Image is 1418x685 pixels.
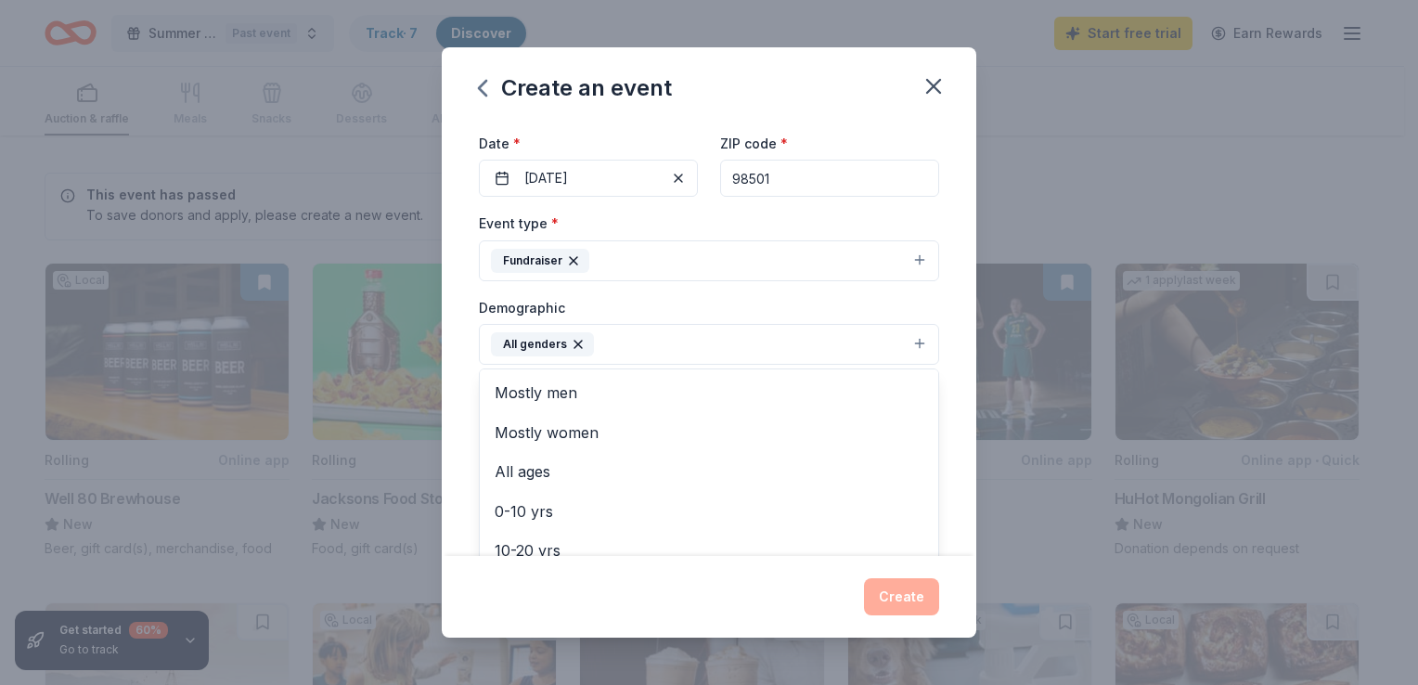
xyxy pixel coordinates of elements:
[495,420,923,445] span: Mostly women
[479,368,939,591] div: All genders
[495,381,923,405] span: Mostly men
[495,538,923,562] span: 10-20 yrs
[495,499,923,523] span: 0-10 yrs
[479,324,939,365] button: All genders
[495,459,923,484] span: All ages
[491,332,594,356] div: All genders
